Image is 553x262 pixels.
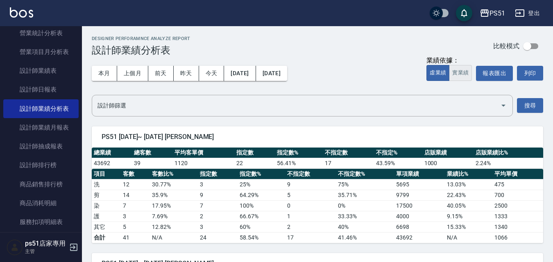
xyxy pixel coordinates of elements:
[492,200,543,211] td: 2500
[445,179,492,190] td: 13.03 %
[426,56,472,65] div: 業績依據：
[92,66,117,81] button: 本月
[238,232,285,243] td: 58.54%
[3,61,79,80] a: 設計師業績表
[285,211,336,222] td: 1
[10,7,33,18] img: Logo
[150,190,197,200] td: 35.9 %
[92,232,121,243] td: 合計
[422,158,474,168] td: 1000
[121,179,150,190] td: 12
[374,158,422,168] td: 43.59 %
[426,65,449,81] button: 虛業績
[150,169,197,179] th: 客數比%
[234,148,274,158] th: 指定數
[92,169,543,243] table: a dense table
[172,158,234,168] td: 1120
[394,169,445,179] th: 單項業績
[474,148,543,158] th: 店販業績比%
[132,148,172,158] th: 總客數
[3,137,79,156] a: 設計師抽成報表
[198,232,238,243] td: 24
[150,211,197,222] td: 7.69 %
[92,200,121,211] td: 染
[492,232,543,243] td: 1066
[150,179,197,190] td: 30.77 %
[394,232,445,243] td: 43692
[121,222,150,232] td: 5
[3,24,79,43] a: 營業統計分析表
[512,6,543,21] button: 登出
[198,179,238,190] td: 3
[174,66,199,81] button: 昨天
[150,232,197,243] td: N/A
[492,190,543,200] td: 700
[492,169,543,179] th: 平均單價
[224,66,256,81] button: [DATE]
[374,148,422,158] th: 不指定%
[238,179,285,190] td: 25 %
[92,36,190,41] h2: Designer Perforamnce Analyze Report
[336,200,394,211] td: 0 %
[132,158,172,168] td: 39
[275,148,323,158] th: 指定數%
[336,222,394,232] td: 40 %
[445,211,492,222] td: 9.15 %
[3,43,79,61] a: 營業項目月分析表
[92,222,121,232] td: 其它
[456,5,472,21] button: save
[497,99,510,112] button: Open
[92,148,543,169] table: a dense table
[150,222,197,232] td: 12.82 %
[121,200,150,211] td: 7
[285,232,336,243] td: 17
[285,222,336,232] td: 2
[198,169,238,179] th: 指定數
[3,213,79,231] a: 服務扣項明細表
[517,98,543,113] button: 搜尋
[285,169,336,179] th: 不指定數
[198,190,238,200] td: 9
[323,158,374,168] td: 17
[92,148,132,158] th: 總業績
[256,66,287,81] button: [DATE]
[121,190,150,200] td: 14
[476,66,513,81] button: 報表匯出
[92,169,121,179] th: 項目
[92,190,121,200] td: 剪
[3,156,79,175] a: 設計師排行榜
[492,222,543,232] td: 1340
[92,179,121,190] td: 洗
[238,211,285,222] td: 66.67 %
[198,200,238,211] td: 7
[449,65,472,81] button: 實業績
[445,232,492,243] td: N/A
[121,169,150,179] th: 客數
[199,66,224,81] button: 今天
[3,231,79,250] a: 單一服務項目查詢
[121,232,150,243] td: 41
[285,200,336,211] td: 0
[234,158,274,168] td: 22
[3,80,79,99] a: 設計師日報表
[172,148,234,158] th: 平均客單價
[238,169,285,179] th: 指定數%
[476,5,508,22] button: PS51
[336,179,394,190] td: 75 %
[336,169,394,179] th: 不指定數%
[422,148,474,158] th: 店販業績
[7,239,23,255] img: Person
[490,8,505,18] div: PS51
[336,190,394,200] td: 35.71 %
[3,194,79,213] a: 商品消耗明細
[394,200,445,211] td: 17500
[25,248,67,255] p: 主管
[95,99,497,113] input: 選擇設計師
[198,211,238,222] td: 2
[336,211,394,222] td: 33.33 %
[102,133,533,141] span: PS51 [DATE]~ [DATE] [PERSON_NAME]
[92,211,121,222] td: 護
[394,211,445,222] td: 4000
[285,179,336,190] td: 9
[3,175,79,194] a: 商品銷售排行榜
